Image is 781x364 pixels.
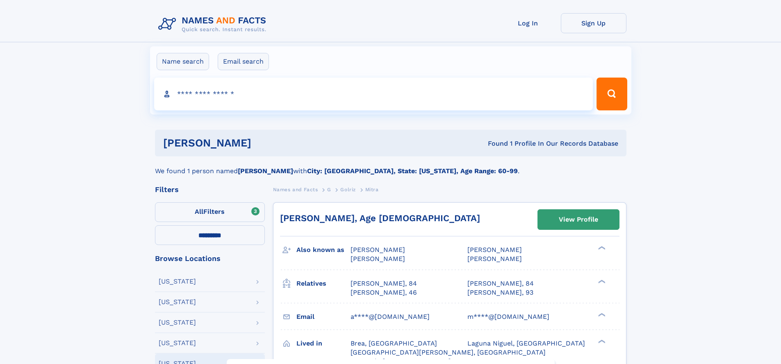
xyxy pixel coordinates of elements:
span: [PERSON_NAME] [351,246,405,254]
input: search input [154,78,593,110]
span: [PERSON_NAME] [467,246,522,254]
button: Search Button [597,78,627,110]
a: Golriz [340,184,356,195]
div: ❯ [596,339,606,344]
b: [PERSON_NAME] [238,167,293,175]
label: Email search [218,53,269,70]
span: Golriz [340,187,356,192]
a: Log In [495,13,561,33]
h3: Email [296,310,351,324]
span: G [327,187,331,192]
label: Filters [155,202,265,222]
img: Logo Names and Facts [155,13,273,35]
a: [PERSON_NAME], 46 [351,288,417,297]
div: ❯ [596,312,606,317]
div: We found 1 person named with . [155,156,626,176]
b: City: [GEOGRAPHIC_DATA], State: [US_STATE], Age Range: 60-99 [307,167,518,175]
a: [PERSON_NAME], 84 [467,279,534,288]
a: [PERSON_NAME], 93 [467,288,533,297]
div: ❯ [596,245,606,251]
div: [US_STATE] [159,319,196,326]
div: Found 1 Profile In Our Records Database [369,139,618,148]
a: [PERSON_NAME], 84 [351,279,417,288]
span: Laguna Niguel, [GEOGRAPHIC_DATA] [467,339,585,347]
h3: Relatives [296,277,351,291]
a: G [327,184,331,195]
label: Name search [157,53,209,70]
div: View Profile [559,210,598,229]
a: [PERSON_NAME], Age [DEMOGRAPHIC_DATA] [280,213,480,223]
span: All [195,208,203,215]
span: [GEOGRAPHIC_DATA][PERSON_NAME], [GEOGRAPHIC_DATA] [351,348,546,356]
h1: [PERSON_NAME] [163,138,370,148]
h3: Lived in [296,337,351,350]
div: [US_STATE] [159,278,196,285]
h3: Also known as [296,243,351,257]
span: [PERSON_NAME] [351,255,405,263]
div: Filters [155,186,265,193]
span: Mitra [365,187,379,192]
a: View Profile [538,210,619,229]
a: Names and Facts [273,184,318,195]
div: [US_STATE] [159,340,196,346]
div: Browse Locations [155,255,265,262]
span: [PERSON_NAME] [467,255,522,263]
span: Brea, [GEOGRAPHIC_DATA] [351,339,437,347]
a: Sign Up [561,13,626,33]
div: [US_STATE] [159,299,196,305]
div: ❯ [596,279,606,284]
